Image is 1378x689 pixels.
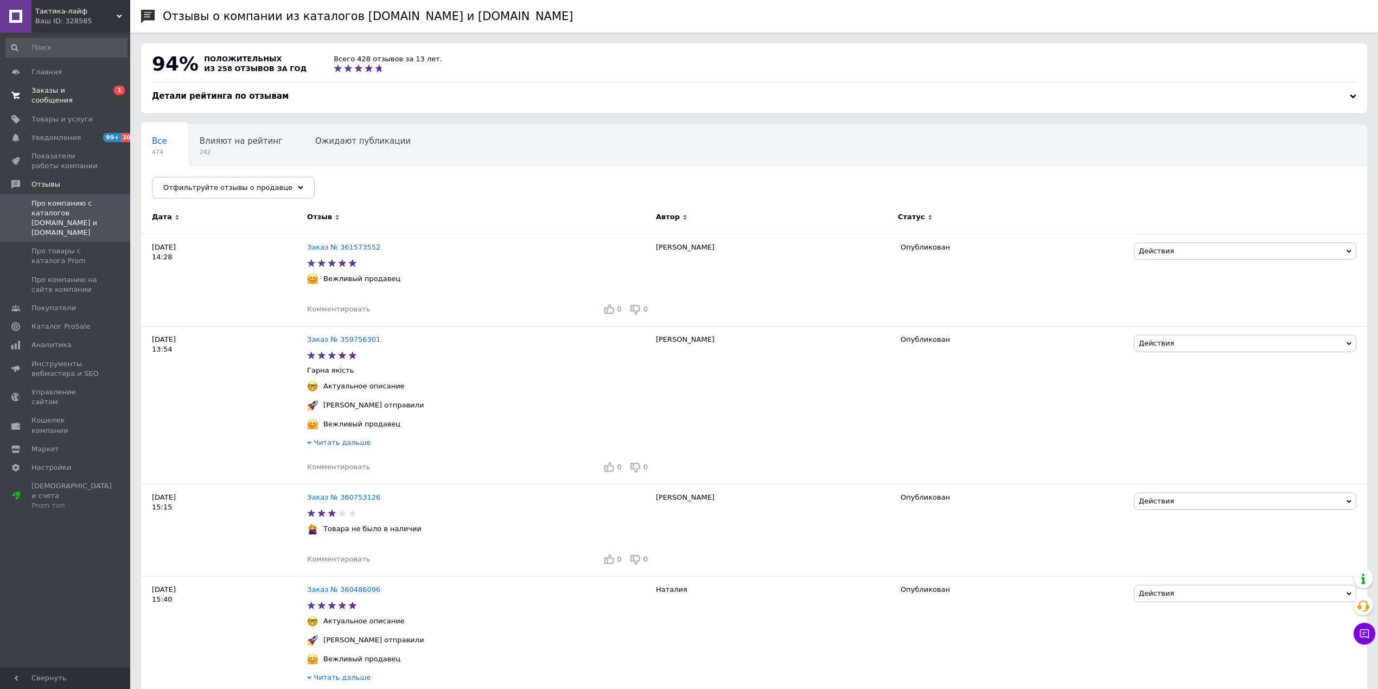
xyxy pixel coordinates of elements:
[103,133,121,142] span: 99+
[5,38,127,58] input: Поиск
[643,463,648,471] span: 0
[617,555,621,563] span: 0
[656,212,680,222] span: Автор
[31,151,100,171] span: Показатели работы компании
[1139,247,1174,255] span: Действия
[31,481,112,511] span: [DEMOGRAPHIC_DATA] и счета
[307,463,370,471] span: Комментировать
[307,554,370,564] div: Комментировать
[643,555,648,563] span: 0
[898,212,925,222] span: Статус
[31,501,112,511] div: Prom топ
[1139,497,1174,505] span: Действия
[200,148,283,156] span: 242
[1139,589,1174,597] span: Действия
[31,114,93,124] span: Товары и услуги
[321,381,407,391] div: Актуальное описание
[141,484,307,577] div: [DATE] 15:15
[152,177,270,187] span: Опубликованы без комме...
[307,273,318,284] img: :hugging_face:
[204,65,307,73] span: из 258 отзывов за год
[31,387,100,407] span: Управление сайтом
[152,91,289,101] span: Детали рейтинга по отзывам
[307,635,318,646] img: :rocket:
[204,55,282,63] span: положительных
[307,524,318,534] img: :woman-gesturing-no:
[307,304,370,314] div: Комментировать
[321,654,403,664] div: Вежливый продавец
[901,335,1126,344] div: Опубликован
[141,326,307,484] div: [DATE] 13:54
[321,274,403,284] div: Вежливый продавец
[307,243,380,251] a: Заказ № 361573552
[307,381,318,392] img: :nerd_face:
[152,148,167,156] span: 474
[1354,623,1375,645] button: Чат с покупателем
[307,462,370,472] div: Комментировать
[31,275,100,295] span: Про компанию на сайте компании
[307,654,318,665] img: :hugging_face:
[307,673,650,685] div: Читать дальше
[31,359,100,379] span: Инструменты вебмастера и SEO
[901,585,1126,595] div: Опубликован
[321,616,407,626] div: Актуальное описание
[141,234,307,326] div: [DATE] 14:28
[617,463,621,471] span: 0
[901,243,1126,252] div: Опубликован
[200,136,283,146] span: Влияют на рейтинг
[307,212,332,222] span: Отзыв
[31,199,100,238] span: Про компанию с каталогов [DOMAIN_NAME] и [DOMAIN_NAME]
[152,212,172,222] span: Дата
[31,340,72,350] span: Аналитика
[152,136,167,146] span: Все
[321,400,426,410] div: [PERSON_NAME] отправили
[314,673,371,681] span: Читать дальше
[1139,339,1174,347] span: Действия
[35,16,130,26] div: Ваш ID: 328585
[163,183,292,192] span: Отфильтруйте отзывы о продавце
[321,419,403,429] div: Вежливый продавец
[307,400,318,411] img: :rocket:
[307,585,380,594] a: Заказ № 360486096
[152,91,1356,102] div: Детали рейтинга по отзывам
[31,67,62,77] span: Главная
[307,555,370,563] span: Комментировать
[35,7,117,16] span: Тактика-лайф
[314,438,371,446] span: Читать дальше
[31,133,81,143] span: Уведомления
[901,493,1126,502] div: Опубликован
[307,616,318,627] img: :nerd_face:
[321,635,426,645] div: [PERSON_NAME] отправили
[31,322,90,331] span: Каталог ProSale
[617,305,621,313] span: 0
[141,166,291,207] div: Опубликованы без комментария
[307,438,650,450] div: Читать дальше
[643,305,648,313] span: 0
[31,416,100,435] span: Кошелек компании
[121,133,133,142] span: 30
[31,246,100,266] span: Про товары с каталога Prom
[650,326,895,484] div: [PERSON_NAME]
[307,493,380,501] a: Заказ № 360753126
[31,86,100,105] span: Заказы и сообщения
[307,305,370,313] span: Комментировать
[163,10,573,23] h1: Отзывы о компании из каталогов [DOMAIN_NAME] и [DOMAIN_NAME]
[307,335,380,343] a: Заказ № 359756301
[650,234,895,326] div: [PERSON_NAME]
[31,444,59,454] span: Маркет
[307,419,318,430] img: :hugging_face:
[31,463,71,473] span: Настройки
[31,303,76,313] span: Покупатели
[315,136,411,146] span: Ожидают публикации
[307,366,650,375] p: Гарна якість
[114,86,125,95] span: 1
[334,54,442,64] div: Всего 428 отзывов за 13 лет.
[321,524,424,534] div: Товара не было в наличии
[152,53,199,75] span: 94%
[31,180,60,189] span: Отзывы
[650,484,895,577] div: [PERSON_NAME]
